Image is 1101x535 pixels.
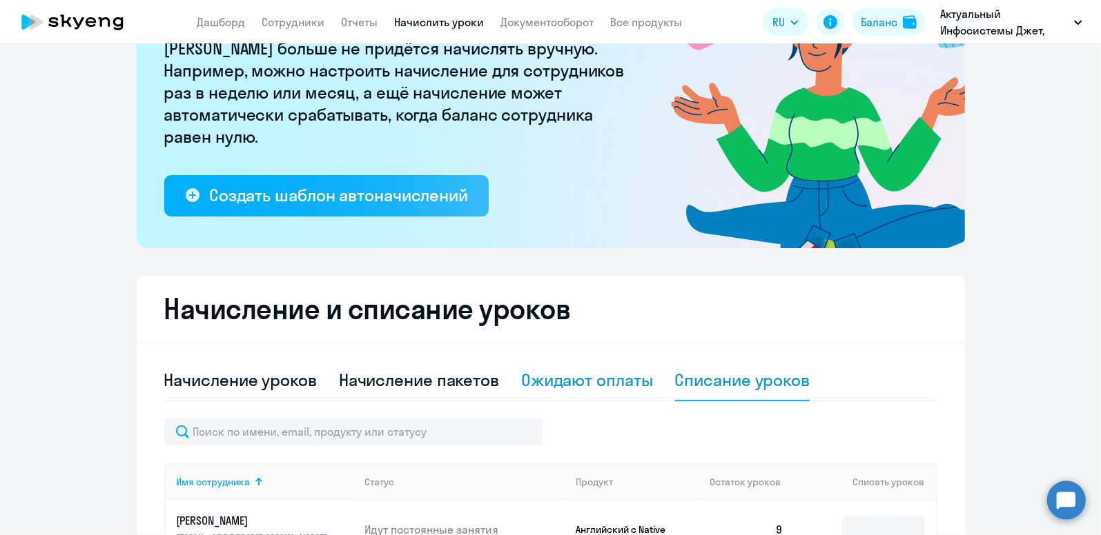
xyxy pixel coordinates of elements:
[501,15,594,29] a: Документооборот
[164,369,317,391] div: Начисление уроков
[710,476,795,488] div: Остаток уроков
[675,369,810,391] div: Списание уроков
[177,476,354,488] div: Имя сотрудника
[395,15,485,29] a: Начислить уроки
[164,37,634,148] p: [PERSON_NAME] больше не придётся начислять вручную. Например, можно настроить начисление для сотр...
[209,184,468,206] div: Создать шаблон автоначислений
[164,292,937,325] h2: Начисление и списание уроков
[933,6,1089,39] button: Актуальный Инфосистемы Джет, ИНФОСИСТЕМЫ ДЖЕТ, АО
[772,14,785,30] span: RU
[576,476,613,488] div: Продукт
[342,15,378,29] a: Отчеты
[861,14,897,30] div: Баланс
[177,513,331,528] p: [PERSON_NAME]
[903,15,917,29] img: balance
[940,6,1069,39] p: Актуальный Инфосистемы Джет, ИНФОСИСТЕМЫ ДЖЕТ, АО
[611,15,683,29] a: Все продукты
[710,476,781,488] span: Остаток уроков
[262,15,325,29] a: Сотрудники
[197,15,246,29] a: Дашборд
[763,8,808,36] button: RU
[521,369,653,391] div: Ожидают оплаты
[339,369,499,391] div: Начисление пакетов
[795,463,935,501] th: Списать уроков
[177,476,251,488] div: Имя сотрудника
[852,8,925,36] button: Балансbalance
[364,476,565,488] div: Статус
[576,476,699,488] div: Продукт
[364,476,394,488] div: Статус
[164,175,489,216] button: Создать шаблон автоначислений
[164,418,543,445] input: Поиск по имени, email, продукту или статусу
